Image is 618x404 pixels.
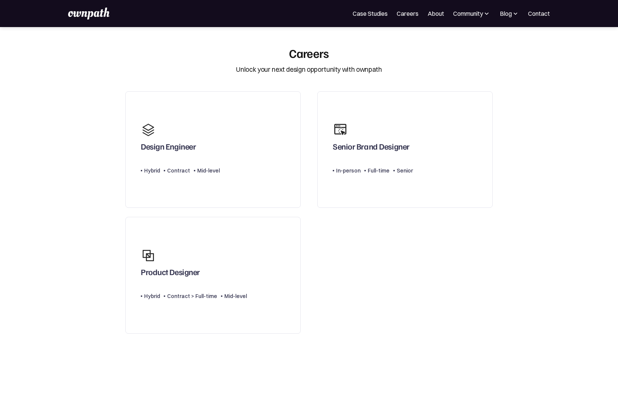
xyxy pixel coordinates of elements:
a: About [428,9,444,18]
div: Hybrid [144,292,160,301]
div: Hybrid [144,166,160,175]
div: Community [453,9,490,18]
div: Careers [289,46,329,60]
a: Product DesignerHybridContract > Full-timeMid-level [125,217,301,334]
a: Contact [528,9,550,18]
a: Senior Brand DesignerIn-personFull-timeSenior [317,91,493,208]
div: Product Designer [141,267,200,280]
div: Mid-level [224,292,247,301]
div: Mid-level [197,166,220,175]
div: Design Engineer [141,141,196,155]
div: In-person [336,166,361,175]
div: Blog [500,9,512,18]
div: Contract > Full-time [167,292,217,301]
div: Senior Brand Designer [333,141,409,155]
a: Design EngineerHybridContractMid-level [125,91,301,208]
a: Careers [397,9,419,18]
div: Full-time [368,166,390,175]
div: Blog [499,9,519,18]
div: Senior [397,166,413,175]
div: Unlock your next design opportunity with ownpath [236,65,382,74]
div: Community [453,9,483,18]
div: Contract [167,166,190,175]
a: Case Studies [353,9,388,18]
